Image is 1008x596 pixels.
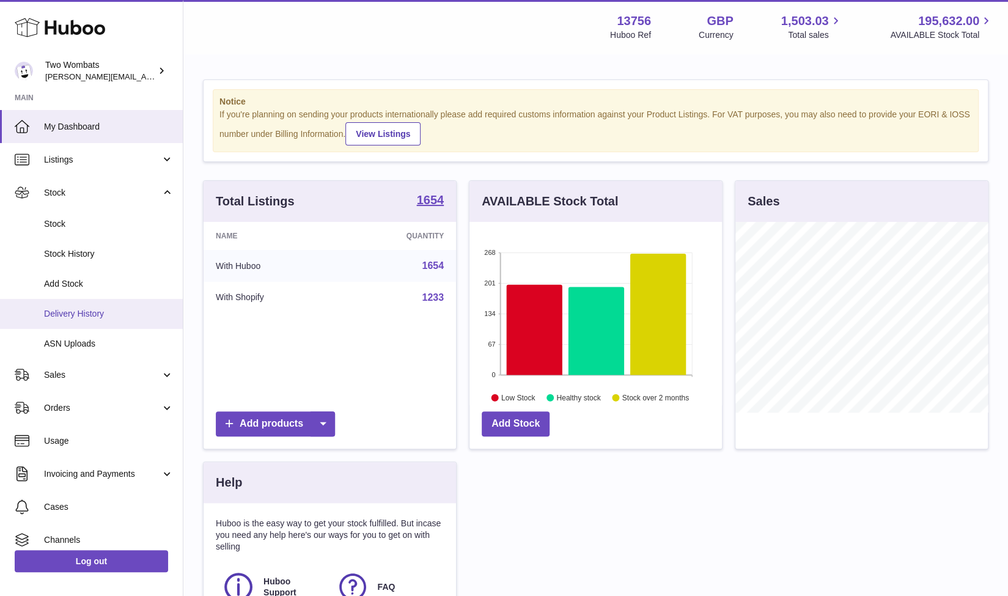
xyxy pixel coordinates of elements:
[484,279,495,287] text: 201
[44,338,174,350] span: ASN Uploads
[417,194,444,208] a: 1654
[44,154,161,166] span: Listings
[890,13,993,41] a: 195,632.00 AVAILABLE Stock Total
[610,29,651,41] div: Huboo Ref
[219,109,972,145] div: If you're planning on sending your products internationally please add required customs informati...
[788,29,842,41] span: Total sales
[44,435,174,447] span: Usage
[484,310,495,317] text: 134
[699,29,734,41] div: Currency
[422,260,444,271] a: 1654
[219,96,972,108] strong: Notice
[482,411,550,436] a: Add Stock
[44,218,174,230] span: Stock
[204,250,340,282] td: With Huboo
[216,518,444,553] p: Huboo is the easy way to get your stock fulfilled. But incase you need any help here's our ways f...
[340,222,456,250] th: Quantity
[216,193,295,210] h3: Total Listings
[482,193,618,210] h3: AVAILABLE Stock Total
[204,282,340,314] td: With Shopify
[15,62,33,80] img: philip.carroll@twowombats.com
[417,194,444,206] strong: 1654
[45,59,155,83] div: Two Wombats
[890,29,993,41] span: AVAILABLE Stock Total
[556,393,601,402] text: Healthy stock
[484,249,495,256] text: 268
[488,340,495,348] text: 67
[501,393,535,402] text: Low Stock
[422,292,444,303] a: 1233
[622,393,689,402] text: Stock over 2 months
[748,193,779,210] h3: Sales
[345,122,421,145] a: View Listings
[216,474,242,491] h3: Help
[44,121,174,133] span: My Dashboard
[617,13,651,29] strong: 13756
[44,248,174,260] span: Stock History
[707,13,733,29] strong: GBP
[45,72,311,81] span: [PERSON_NAME][EMAIL_ADDRESS][PERSON_NAME][DOMAIN_NAME]
[15,550,168,572] a: Log out
[44,468,161,480] span: Invoicing and Payments
[44,187,161,199] span: Stock
[491,371,495,378] text: 0
[44,369,161,381] span: Sales
[378,581,395,593] span: FAQ
[44,308,174,320] span: Delivery History
[44,534,174,546] span: Channels
[44,501,174,513] span: Cases
[204,222,340,250] th: Name
[44,278,174,290] span: Add Stock
[216,411,335,436] a: Add products
[781,13,843,41] a: 1,503.03 Total sales
[918,13,979,29] span: 195,632.00
[781,13,829,29] span: 1,503.03
[44,402,161,414] span: Orders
